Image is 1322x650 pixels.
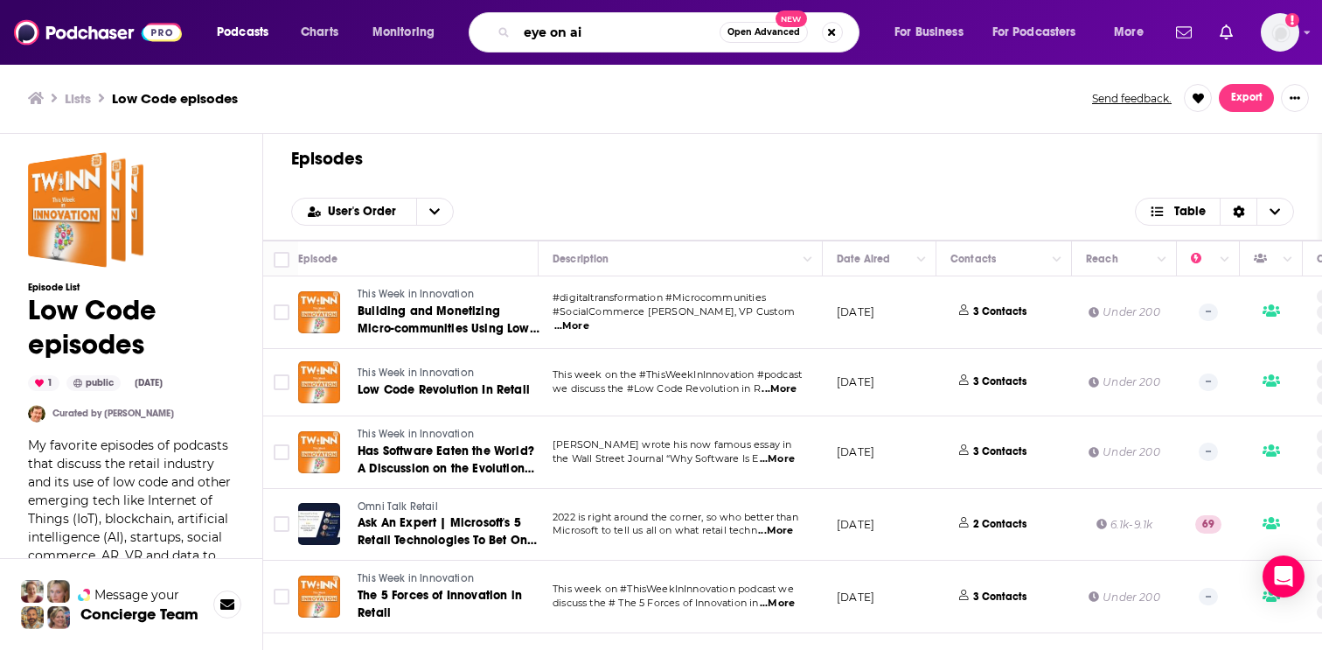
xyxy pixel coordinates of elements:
span: Toggle select row [274,444,289,460]
p: -- [1199,588,1218,605]
span: Charts [301,20,338,45]
p: 2 Contacts [973,517,1026,532]
span: ...More [760,452,795,466]
div: Description [553,248,609,269]
span: Toggle select row [274,374,289,390]
a: Show notifications dropdown [1213,17,1240,47]
div: 1 [28,375,59,391]
button: Column Actions [1047,248,1068,269]
button: Choose View [1135,198,1295,226]
a: Ask An Expert | Microsoft's 5 Retail Technologies To Bet On In [DATE] [358,514,539,549]
p: -- [1199,304,1218,321]
span: Podcasts [217,20,268,45]
span: This Week in Innovation [358,288,474,300]
span: Logged in as rebeccagreenhalgh [1261,13,1299,52]
div: Search podcasts, credits, & more... [485,12,876,52]
span: This Week in Innovation [358,367,474,379]
button: open menu [292,206,416,218]
h3: Concierge Team [80,605,198,623]
p: 3 Contacts [973,374,1026,389]
span: Microsoft to tell us all on what retail techn [553,524,757,536]
p: 3 Contacts [973,590,1026,605]
span: This week on #ThisWeekInInnovation podcast we [553,583,794,595]
h1: Low Code episodes [28,293,234,361]
span: Table [1174,206,1206,218]
img: JeffPR [28,405,45,423]
img: User Profile [1261,13,1299,52]
button: Show More Button [1219,84,1274,112]
div: Open Intercom Messenger [1263,556,1305,598]
span: Export [1231,92,1263,104]
span: Message your [94,586,179,604]
div: Under 200 [1089,374,1160,389]
div: Under 200 [1089,590,1160,605]
span: For Business [894,20,964,45]
button: Show profile menu [1261,13,1299,52]
a: Podchaser - Follow, Share and Rate Podcasts [14,16,182,49]
span: New [776,10,807,27]
span: we discuss the #Low Code Revolution in R [553,382,761,395]
button: 3 Contacts [950,571,1040,622]
a: This Week in Innovation [358,427,539,443]
a: The 5 Forces of Innovation in Retail [358,587,539,622]
span: ...More [758,524,793,538]
span: #digitaltransformation #Microcommunities [553,291,766,304]
span: My favorite episodes of podcasts that discuss the retail industry and its use of low code and oth... [28,437,231,600]
h3: Low Code episodes [112,90,238,107]
span: ...More [554,319,589,333]
span: ...More [762,382,797,396]
span: Open Advanced [727,28,800,37]
div: 6.1k-9.1k [1096,517,1153,532]
p: [DATE] [837,304,874,319]
span: Has Software Eaten the World? A Discussion on the Evolution and Future Direction of Software [358,444,534,511]
button: Column Actions [911,248,932,269]
a: This Week in Innovation [358,366,539,381]
div: Has Guests [1254,248,1278,269]
a: Curated by [PERSON_NAME] [52,408,174,419]
span: This Week in Innovation [358,572,474,584]
button: Send feedback. [1087,91,1177,106]
div: Power Score [1191,248,1215,269]
img: Sydney Profile [21,580,44,603]
a: Show notifications dropdown [1169,17,1199,47]
button: 3 Contacts [950,360,1040,405]
span: Omni Talk Retail [358,500,438,513]
a: Low Code episodes [28,152,143,268]
button: open menu [360,18,457,46]
a: This Week in Innovation [358,287,539,303]
span: discuss the # The 5 Forces of Innovation in [553,597,758,609]
span: [PERSON_NAME] wrote his now famous essay in [553,438,791,451]
a: Has Software Eaten the World? A Discussion on the Evolution and Future Direction of Software [358,443,539,478]
span: More [1114,20,1144,45]
span: Ask An Expert | Microsoft's 5 Retail Technologies To Bet On In [DATE] [358,515,537,565]
span: ...More [760,597,795,611]
a: Lists [65,90,91,107]
a: Building and Monetizing Micro-communities Using Low Code [358,303,539,338]
button: 2 Contacts [950,500,1040,550]
button: open menu [882,18,985,46]
span: User's Order [328,206,402,218]
svg: Add a profile image [1285,13,1299,27]
button: open menu [1102,18,1165,46]
div: Date Aired [837,248,890,269]
h3: Episode List [28,282,234,293]
button: open menu [981,18,1102,46]
span: Toggle select row [274,304,289,320]
p: 69 [1195,515,1221,533]
div: Under 200 [1089,304,1160,319]
img: Jules Profile [47,580,70,603]
p: 3 Contacts [973,444,1026,459]
button: Open AdvancedNew [720,22,808,43]
a: Low Code Revolution In Retail [358,381,539,399]
button: 3 Contacts [950,287,1040,338]
img: Jon Profile [21,606,44,629]
p: [DATE] [837,590,874,605]
span: 2022 is right around the corner, so who better than [553,511,798,523]
span: For Podcasters [992,20,1076,45]
p: -- [1199,443,1218,460]
span: #SocialCommerce [PERSON_NAME], VP Custom [553,305,795,318]
div: Under 200 [1089,444,1160,459]
span: Toggle select row [274,589,289,605]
